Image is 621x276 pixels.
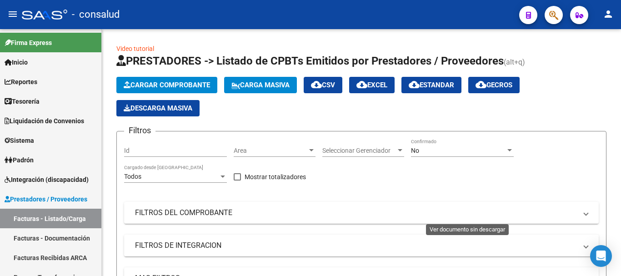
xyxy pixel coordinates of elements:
mat-icon: cloud_download [409,79,420,90]
button: Descarga Masiva [116,100,200,116]
span: Inicio [5,57,28,67]
button: CSV [304,77,342,93]
button: Carga Masiva [224,77,297,93]
span: Integración (discapacidad) [5,175,89,185]
button: Estandar [401,77,461,93]
mat-expansion-panel-header: FILTROS DE INTEGRACION [124,235,599,256]
span: Sistema [5,135,34,146]
span: Mostrar totalizadores [245,171,306,182]
span: Liquidación de Convenios [5,116,84,126]
button: Cargar Comprobante [116,77,217,93]
span: - consalud [72,5,120,25]
span: Prestadores / Proveedores [5,194,87,204]
span: Area [234,147,307,155]
span: Carga Masiva [231,81,290,89]
button: Gecros [468,77,520,93]
mat-icon: person [603,9,614,20]
span: PRESTADORES -> Listado de CPBTs Emitidos por Prestadores / Proveedores [116,55,504,67]
mat-icon: cloud_download [311,79,322,90]
a: Video tutorial [116,45,154,52]
span: No [411,147,419,154]
span: Firma Express [5,38,52,48]
span: Descarga Masiva [124,104,192,112]
span: Todos [124,173,141,180]
mat-expansion-panel-header: FILTROS DEL COMPROBANTE [124,202,599,224]
button: EXCEL [349,77,395,93]
span: Cargar Comprobante [124,81,210,89]
span: Tesorería [5,96,40,106]
mat-icon: cloud_download [476,79,486,90]
span: Padrón [5,155,34,165]
div: Open Intercom Messenger [590,245,612,267]
mat-icon: menu [7,9,18,20]
span: Seleccionar Gerenciador [322,147,396,155]
span: EXCEL [356,81,387,89]
span: Reportes [5,77,37,87]
span: Estandar [409,81,454,89]
mat-panel-title: FILTROS DE INTEGRACION [135,241,577,251]
mat-icon: cloud_download [356,79,367,90]
mat-panel-title: FILTROS DEL COMPROBANTE [135,208,577,218]
span: (alt+q) [504,58,525,66]
span: Gecros [476,81,512,89]
app-download-masive: Descarga masiva de comprobantes (adjuntos) [116,100,200,116]
span: CSV [311,81,335,89]
h3: Filtros [124,124,155,137]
